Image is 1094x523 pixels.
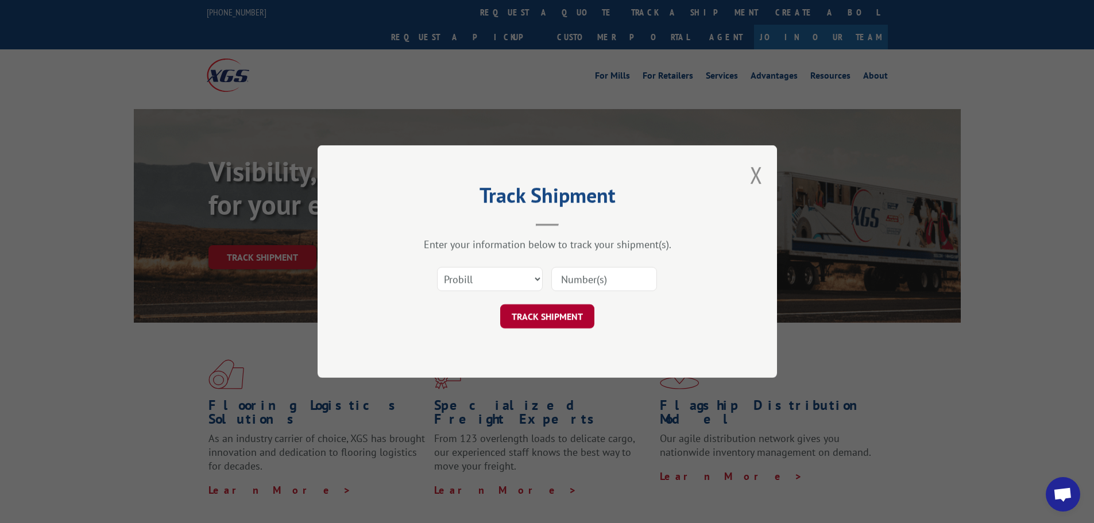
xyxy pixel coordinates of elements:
button: TRACK SHIPMENT [500,304,594,328]
a: Open chat [1046,477,1080,512]
div: Enter your information below to track your shipment(s). [375,238,720,251]
button: Close modal [750,160,763,190]
h2: Track Shipment [375,187,720,209]
input: Number(s) [551,267,657,291]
